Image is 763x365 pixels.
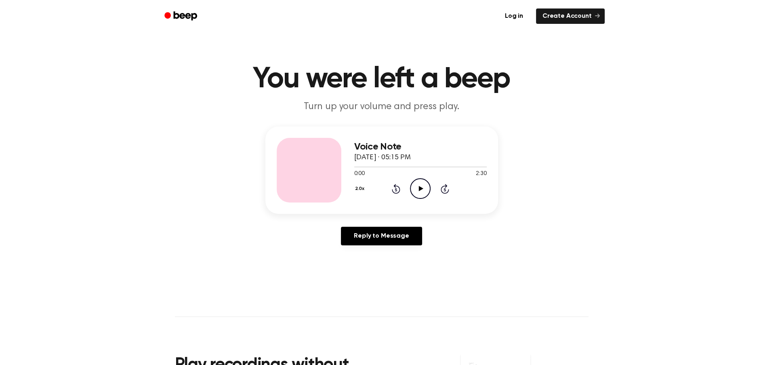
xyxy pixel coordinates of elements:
h1: You were left a beep [175,65,589,94]
span: 0:00 [354,170,365,178]
a: Beep [159,8,204,24]
a: Create Account [536,8,605,24]
a: Reply to Message [341,227,422,245]
span: 2:30 [476,170,486,178]
a: Log in [497,7,531,25]
button: 2.0x [354,182,368,196]
h3: Voice Note [354,141,487,152]
p: Turn up your volume and press play. [227,100,537,114]
span: [DATE] · 05:15 PM [354,154,411,161]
